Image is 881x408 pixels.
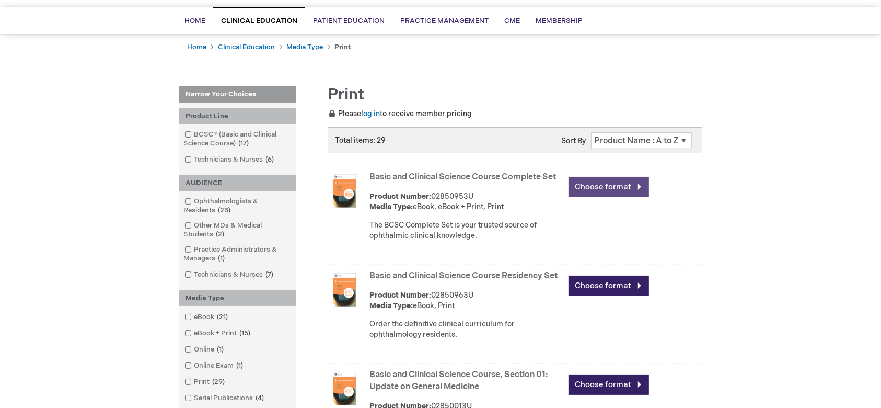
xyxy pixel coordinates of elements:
a: Print29 [182,377,229,387]
span: 6 [263,155,276,164]
strong: Print [334,43,351,51]
a: Technicians & Nurses7 [182,270,277,280]
img: Basic and Clinical Science Course Complete Set [328,174,361,208]
span: 23 [215,206,233,214]
span: 2 [213,230,227,239]
span: Practice Management [400,17,489,25]
div: Media Type [179,290,296,307]
strong: Product Number: [369,291,431,300]
a: Choose format [569,375,649,395]
span: 1 [234,361,246,370]
a: Media Type [286,43,323,51]
span: Patient Education [313,17,385,25]
a: Basic and Clinical Science Course Residency Set [369,271,558,281]
a: eBook + Print15 [182,328,254,338]
div: 02850963U eBook, Print [369,290,563,311]
span: Membership [536,17,583,25]
div: The BCSC Complete Set is your trusted source of ophthalmic clinical knowledge. [369,220,563,241]
a: Practice Administrators & Managers1 [182,245,294,264]
div: Product Line [179,108,296,124]
a: Other MDs & Medical Students2 [182,221,294,240]
span: Please to receive member pricing [328,109,472,118]
span: 1 [215,254,227,263]
a: Online Exam1 [182,361,247,371]
div: Order the definitive clinical curriculum for ophthalmology residents. [369,319,563,340]
span: 15 [237,329,253,337]
span: 21 [214,313,230,321]
a: Technicians & Nurses6 [182,155,278,165]
span: 4 [253,394,266,402]
a: Ophthalmologists & Residents23 [182,197,294,216]
div: AUDIENCE [179,175,296,191]
a: BCSC® (Basic and Clinical Science Course)17 [182,130,294,149]
a: Basic and Clinical Science Course Complete Set [369,172,556,182]
strong: Media Type: [369,202,413,211]
strong: Narrow Your Choices [179,86,296,103]
span: 17 [236,139,251,148]
span: 7 [263,270,276,279]
span: 29 [210,378,227,386]
a: Basic and Clinical Science Course, Section 01: Update on General Medicine [369,370,548,392]
a: Clinical Education [218,43,275,51]
strong: Product Number: [369,192,431,201]
span: Total items: 29 [335,136,386,145]
span: Clinical Education [221,17,297,25]
div: 02850953U eBook, eBook + Print, Print [369,191,563,212]
img: Basic and Clinical Science Course Residency Set [328,273,361,307]
a: Online1 [182,345,228,355]
span: Home [184,17,205,25]
a: Home [187,43,206,51]
a: Serial Publications4 [182,393,268,403]
label: Sort By [561,137,586,145]
span: Print [328,85,364,104]
a: Choose format [569,177,649,197]
a: eBook21 [182,312,232,322]
span: 1 [214,345,226,354]
a: log in [361,109,380,118]
a: Choose format [569,276,649,296]
strong: Media Type: [369,301,413,310]
span: CME [504,17,520,25]
img: Basic and Clinical Science Course, Section 01: Update on General Medicine [328,372,361,405]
